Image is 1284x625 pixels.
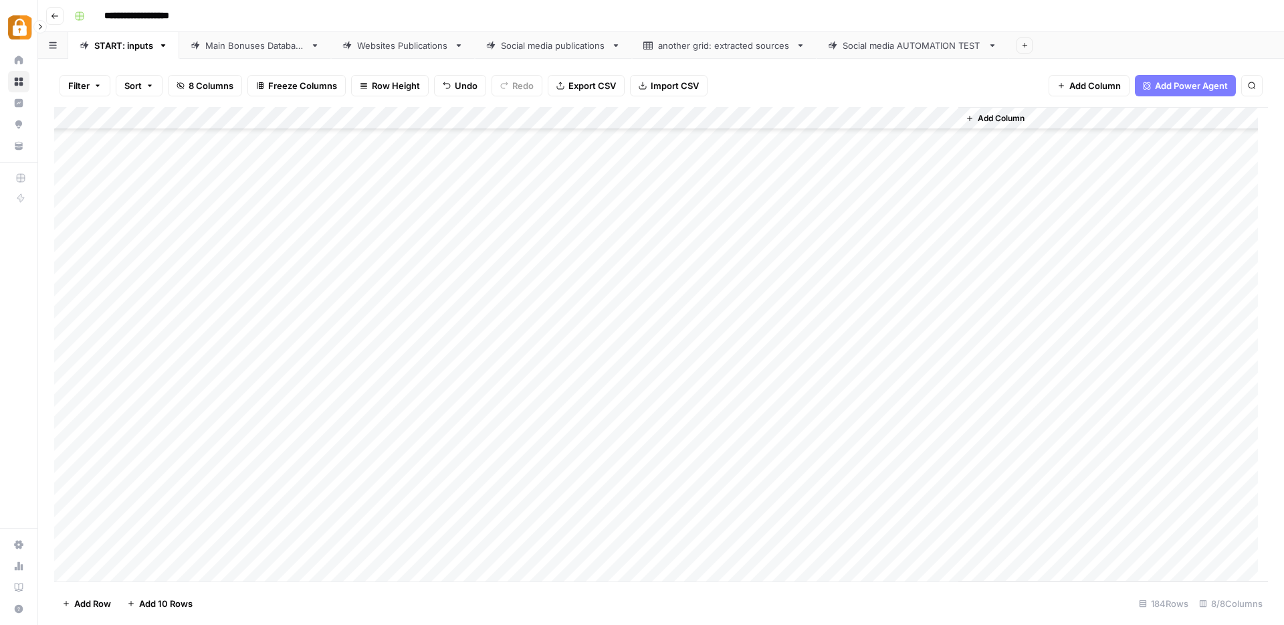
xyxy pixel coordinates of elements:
[651,79,699,92] span: Import CSV
[1069,79,1121,92] span: Add Column
[978,112,1025,124] span: Add Column
[124,79,142,92] span: Sort
[817,32,1008,59] a: Social media AUTOMATION TEST
[658,39,790,52] div: another grid: extracted sources
[74,597,111,610] span: Add Row
[1194,593,1268,614] div: 8/8 Columns
[1155,79,1228,92] span: Add Power Agent
[372,79,420,92] span: Row Height
[501,39,606,52] div: Social media publications
[548,75,625,96] button: Export CSV
[179,32,331,59] a: Main Bonuses Database
[843,39,982,52] div: Social media AUTOMATION TEST
[632,32,817,59] a: another grid: extracted sources
[8,71,29,92] a: Browse
[205,39,305,52] div: Main Bonuses Database
[455,79,477,92] span: Undo
[8,534,29,555] a: Settings
[8,577,29,598] a: Learning Hub
[568,79,616,92] span: Export CSV
[54,593,119,614] button: Add Row
[512,79,534,92] span: Redo
[94,39,153,52] div: START: inputs
[8,11,29,44] button: Workspace: Adzz
[8,92,29,114] a: Insights
[1135,75,1236,96] button: Add Power Agent
[357,39,449,52] div: Websites Publications
[68,79,90,92] span: Filter
[119,593,201,614] button: Add 10 Rows
[168,75,242,96] button: 8 Columns
[268,79,337,92] span: Freeze Columns
[630,75,708,96] button: Import CSV
[116,75,163,96] button: Sort
[1134,593,1194,614] div: 184 Rows
[351,75,429,96] button: Row Height
[68,32,179,59] a: START: inputs
[189,79,233,92] span: 8 Columns
[8,114,29,135] a: Opportunities
[8,50,29,71] a: Home
[8,15,32,39] img: Adzz Logo
[8,598,29,620] button: Help + Support
[247,75,346,96] button: Freeze Columns
[434,75,486,96] button: Undo
[960,110,1030,127] button: Add Column
[8,135,29,157] a: Your Data
[8,555,29,577] a: Usage
[60,75,110,96] button: Filter
[475,32,632,59] a: Social media publications
[331,32,475,59] a: Websites Publications
[492,75,542,96] button: Redo
[139,597,193,610] span: Add 10 Rows
[1049,75,1130,96] button: Add Column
